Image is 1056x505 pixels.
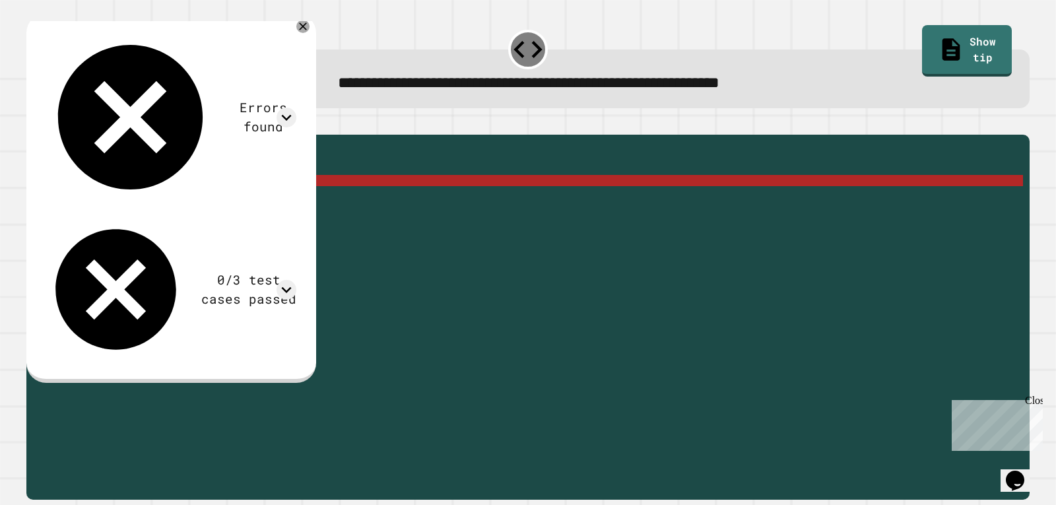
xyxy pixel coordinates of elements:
[5,5,91,84] div: Chat with us now!Close
[201,271,296,309] div: 0/3 test cases passed
[1001,452,1043,492] iframe: chat widget
[946,395,1043,451] iframe: chat widget
[922,25,1012,77] a: Show tip
[231,98,296,137] div: Errors found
